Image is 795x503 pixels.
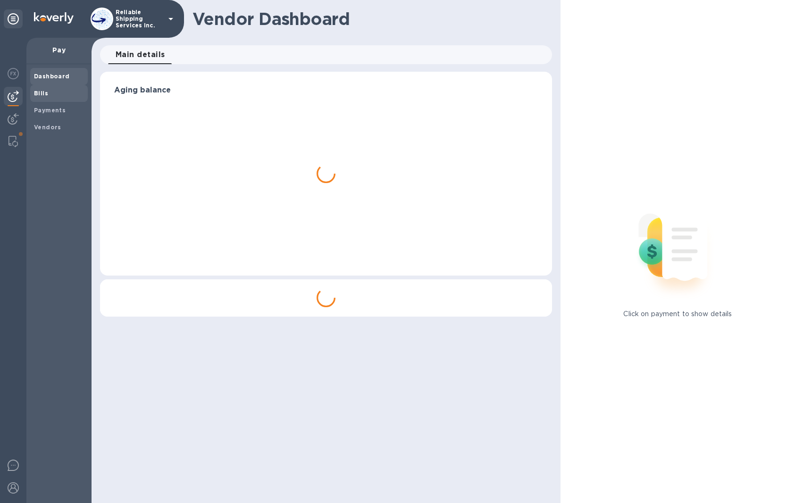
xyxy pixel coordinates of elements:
p: Click on payment to show details [623,309,732,319]
p: Pay [34,45,84,55]
img: Foreign exchange [8,68,19,79]
p: Reliable Shipping Services Inc. [116,9,163,29]
b: Vendors [34,124,61,131]
div: Unpin categories [4,9,23,28]
b: Bills [34,90,48,97]
h3: Aging balance [114,86,538,95]
h1: Vendor Dashboard [192,9,545,29]
b: Dashboard [34,73,70,80]
span: Main details [116,48,165,61]
img: Logo [34,12,74,24]
b: Payments [34,107,66,114]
